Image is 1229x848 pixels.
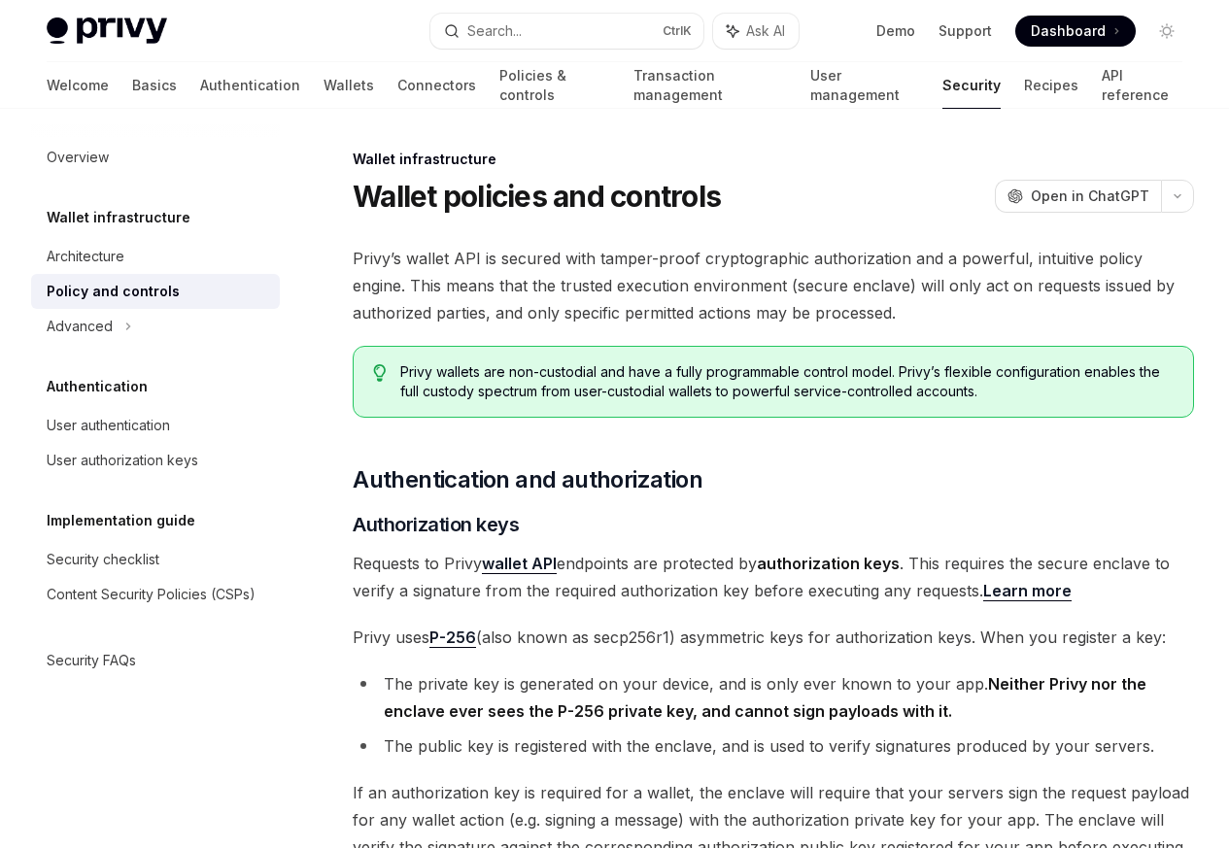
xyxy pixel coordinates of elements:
span: Ctrl K [663,23,692,39]
span: Privy wallets are non-custodial and have a fully programmable control model. Privy’s flexible con... [400,362,1174,401]
div: Security checklist [47,548,159,571]
a: Learn more [983,581,1072,601]
span: Authentication and authorization [353,464,702,495]
button: Ask AI [713,14,799,49]
h5: Wallet infrastructure [47,206,190,229]
span: Ask AI [746,21,785,41]
div: Search... [467,19,522,43]
a: Overview [31,140,280,175]
div: Advanced [47,315,113,338]
span: Dashboard [1031,21,1106,41]
a: Authentication [200,62,300,109]
a: Demo [876,21,915,41]
a: Basics [132,62,177,109]
a: User authorization keys [31,443,280,478]
button: Open in ChatGPT [995,180,1161,213]
a: Recipes [1024,62,1078,109]
span: Authorization keys [353,511,519,538]
span: Privy uses (also known as secp256r1) asymmetric keys for authorization keys. When you register a ... [353,624,1194,651]
a: Support [939,21,992,41]
a: User authentication [31,408,280,443]
a: Policies & controls [499,62,610,109]
a: Policy and controls [31,274,280,309]
div: Architecture [47,245,124,268]
h5: Implementation guide [47,509,195,532]
li: The private key is generated on your device, and is only ever known to your app. [353,670,1194,725]
a: Dashboard [1015,16,1136,47]
div: Content Security Policies (CSPs) [47,583,256,606]
span: Open in ChatGPT [1031,187,1149,206]
button: Toggle dark mode [1151,16,1182,47]
svg: Tip [373,364,387,382]
a: Welcome [47,62,109,109]
a: User management [810,62,919,109]
span: Requests to Privy endpoints are protected by . This requires the secure enclave to verify a signa... [353,550,1194,604]
a: Wallets [324,62,374,109]
div: Overview [47,146,109,169]
div: User authorization keys [47,449,198,472]
span: Privy’s wallet API is secured with tamper-proof cryptographic authorization and a powerful, intui... [353,245,1194,326]
div: Security FAQs [47,649,136,672]
a: API reference [1102,62,1182,109]
li: The public key is registered with the enclave, and is used to verify signatures produced by your ... [353,732,1194,760]
a: Security [942,62,1001,109]
img: light logo [47,17,167,45]
a: wallet API [482,554,557,574]
button: Search...CtrlK [430,14,703,49]
h1: Wallet policies and controls [353,179,721,214]
a: Security FAQs [31,643,280,678]
a: P-256 [429,628,476,648]
a: Transaction management [633,62,787,109]
div: Policy and controls [47,280,180,303]
a: Content Security Policies (CSPs) [31,577,280,612]
a: Security checklist [31,542,280,577]
strong: authorization keys [757,554,900,573]
h5: Authentication [47,375,148,398]
div: User authentication [47,414,170,437]
a: Architecture [31,239,280,274]
div: Wallet infrastructure [353,150,1194,169]
a: Connectors [397,62,476,109]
